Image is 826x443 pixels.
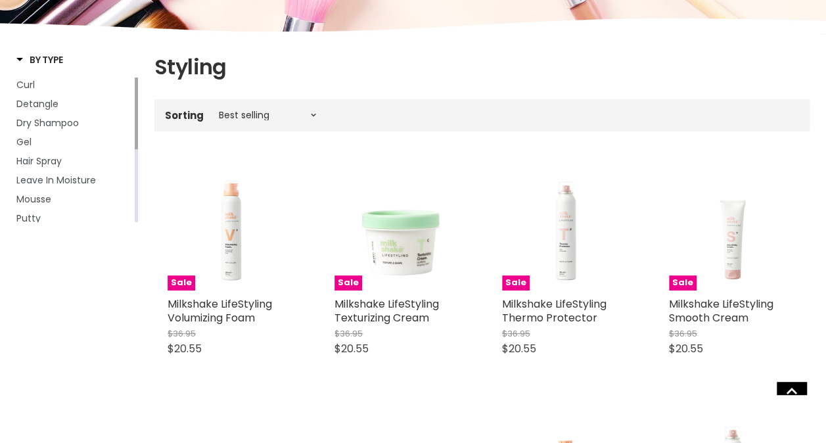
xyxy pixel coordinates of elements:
[16,174,96,187] span: Leave In Moisture
[669,341,703,356] span: $20.55
[168,341,202,356] span: $20.55
[16,193,51,206] span: Mousse
[16,97,58,110] span: Detangle
[334,275,362,291] span: Sale
[334,163,462,291] img: Milkshake LifeStyling Texturizing Cream
[168,163,295,291] a: Milkshake LifeStyling Volumizing FoamSale
[16,212,41,225] span: Putty
[16,154,62,168] span: Hair Spray
[502,327,530,340] span: $36.95
[502,296,607,325] a: Milkshake LifeStyling Thermo Protector
[669,327,697,340] span: $36.95
[165,110,204,121] label: Sorting
[16,192,132,206] a: Mousse
[16,78,35,91] span: Curl
[168,163,295,291] img: Milkshake LifeStyling Volumizing Foam
[168,275,195,291] span: Sale
[16,53,63,66] h3: By Type
[16,135,32,149] span: Gel
[154,53,810,81] h1: Styling
[334,163,462,291] a: Milkshake LifeStyling Texturizing CreamSale
[16,97,132,111] a: Detangle
[502,275,530,291] span: Sale
[669,296,773,325] a: Milkshake LifeStyling Smooth Cream
[168,296,272,325] a: Milkshake LifeStyling Volumizing Foam
[16,211,132,225] a: Putty
[502,341,536,356] span: $20.55
[334,296,439,325] a: Milkshake LifeStyling Texturizing Cream
[502,163,630,291] img: Milkshake LifeStyling Thermo Protector
[669,163,796,291] a: Milkshake LifeStyling Smooth CreamSale
[16,116,79,129] span: Dry Shampoo
[334,327,363,340] span: $36.95
[168,327,196,340] span: $36.95
[16,135,132,149] a: Gel
[669,275,697,291] span: Sale
[16,78,132,92] a: Curl
[669,163,796,291] img: Milkshake LifeStyling Smooth Cream
[334,341,369,356] span: $20.55
[16,173,132,187] a: Leave In Moisture
[502,163,630,291] a: Milkshake LifeStyling Thermo ProtectorSale
[16,154,132,168] a: Hair Spray
[16,116,132,130] a: Dry Shampoo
